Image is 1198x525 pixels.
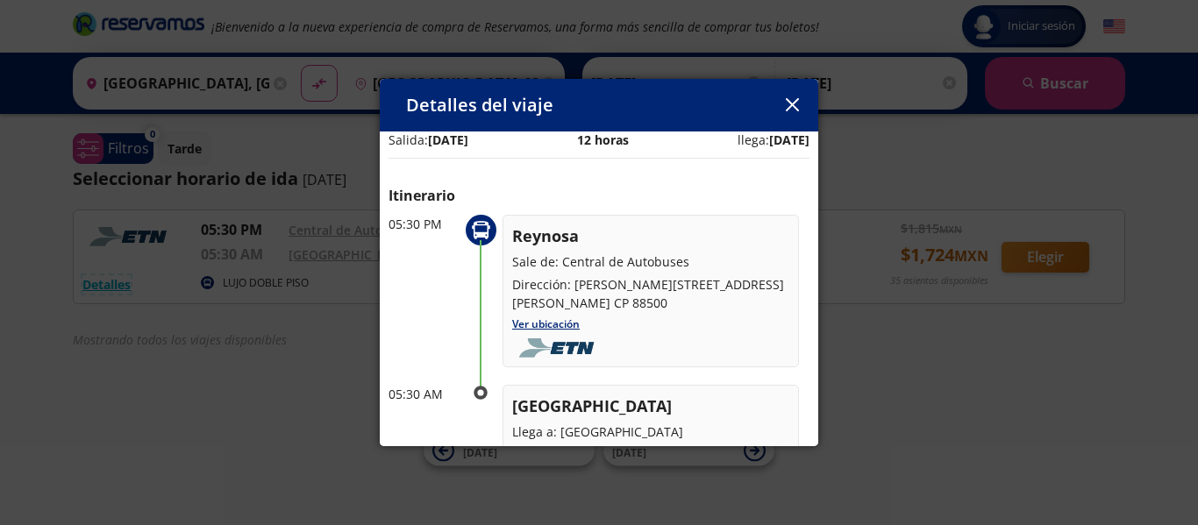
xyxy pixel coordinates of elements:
[512,445,789,482] p: Dirección: [STREET_ADDRESS] Las AméricasTeléfono: (449) 978 224
[406,92,553,118] p: Detalles del viaje
[738,131,809,149] p: llega:
[389,385,459,403] p: 05:30 AM
[512,316,580,331] a: Ver ubicación
[512,338,606,358] img: foobar2.png
[512,422,789,441] p: Llega a: [GEOGRAPHIC_DATA]
[512,224,789,248] p: Reynosa
[577,131,629,149] p: 12 horas
[512,275,789,312] p: Dirección: [PERSON_NAME][STREET_ADDRESS] [PERSON_NAME] CP 88500
[389,131,468,149] p: Salida:
[512,394,789,418] p: [GEOGRAPHIC_DATA]
[389,215,459,233] p: 05:30 PM
[389,185,809,206] p: Itinerario
[512,252,789,271] p: Sale de: Central de Autobuses
[428,131,468,148] b: [DATE]
[769,131,809,148] b: [DATE]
